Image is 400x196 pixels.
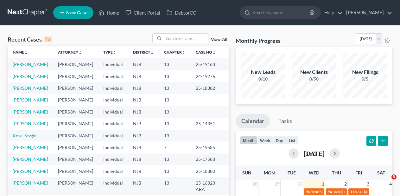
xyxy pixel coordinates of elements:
[13,180,48,186] a: [PERSON_NAME]
[128,118,159,129] td: NJB
[122,7,163,18] a: Client Portal
[273,114,298,128] a: Tasks
[98,118,128,129] td: Individual
[191,177,229,195] td: 25-16323-ABA
[13,62,48,67] a: [PERSON_NAME]
[191,58,229,70] td: 25-19163
[128,58,159,70] td: NJB
[159,154,191,165] td: 13
[273,136,286,145] button: day
[13,50,28,55] a: Nameunfold_more
[310,189,360,194] span: Hearing for [PERSON_NAME]
[13,74,48,79] a: [PERSON_NAME]
[264,170,275,175] span: Mon
[196,50,216,55] a: Case Nounfold_more
[333,189,394,194] span: 341(a) meeting for [PERSON_NAME]
[191,165,229,177] td: 25-18380
[98,106,128,118] td: Individual
[321,7,342,18] a: Help
[164,50,186,55] a: Chapterunfold_more
[53,118,98,129] td: [PERSON_NAME]
[13,156,48,162] a: [PERSON_NAME]
[191,154,229,165] td: 25-17588
[211,37,227,42] a: View All
[343,69,387,76] div: New Filings
[191,118,229,129] td: 25-14351
[159,118,191,129] td: 13
[98,177,128,195] td: Individual
[13,168,48,174] a: [PERSON_NAME]
[103,50,117,55] a: Typeunfold_more
[98,70,128,82] td: Individual
[159,94,191,106] td: 13
[133,50,154,55] a: Districtunfold_more
[44,36,52,42] div: 15
[344,180,347,188] span: 2
[328,189,332,194] span: 9a
[128,70,159,82] td: NJB
[128,130,159,141] td: NJB
[159,70,191,82] td: 13
[378,174,394,190] iframe: Intercom live chat
[53,94,98,106] td: [PERSON_NAME]
[159,82,191,94] td: 13
[366,180,370,188] span: 3
[309,170,319,175] span: Wed
[274,180,280,188] span: 29
[98,58,128,70] td: Individual
[306,189,310,194] span: 9a
[53,141,98,153] td: [PERSON_NAME]
[98,154,128,165] td: Individual
[163,7,199,18] a: DebtorCC
[128,106,159,118] td: NJB
[128,177,159,195] td: NJB
[241,76,285,82] div: 0/10
[53,177,98,195] td: [PERSON_NAME]
[212,51,216,55] i: unfold_more
[159,58,191,70] td: 13
[53,165,98,177] td: [PERSON_NAME]
[292,69,336,76] div: New Clients
[78,51,82,55] i: unfold_more
[159,130,191,141] td: 13
[321,180,325,188] span: 1
[24,51,28,55] i: unfold_more
[13,121,48,126] a: [PERSON_NAME]
[159,141,191,153] td: 7
[350,189,357,194] span: 11a
[98,165,128,177] td: Individual
[128,94,159,106] td: NJB
[242,170,251,175] span: Sun
[53,130,98,141] td: [PERSON_NAME]
[58,50,82,55] a: Attorneyunfold_more
[159,165,191,177] td: 13
[288,170,296,175] span: Tue
[292,76,336,82] div: 0/50
[252,180,258,188] span: 28
[66,10,87,15] span: New Case
[53,70,98,82] td: [PERSON_NAME]
[13,109,48,114] a: [PERSON_NAME]
[304,150,325,157] h2: [DATE]
[53,58,98,70] td: [PERSON_NAME]
[8,36,52,43] div: Recent Cases
[286,136,298,145] button: list
[391,174,397,180] span: 3
[98,130,128,141] td: Individual
[128,141,159,153] td: NJB
[13,85,48,91] a: [PERSON_NAME]
[191,70,229,82] td: 24-19276
[332,170,341,175] span: Thu
[128,165,159,177] td: NJB
[191,82,229,94] td: 25-18382
[150,51,154,55] i: unfold_more
[113,51,117,55] i: unfold_more
[296,180,303,188] span: 30
[53,154,98,165] td: [PERSON_NAME]
[164,34,208,43] input: Search by name...
[13,145,48,150] a: [PERSON_NAME]
[236,114,270,128] a: Calendar
[13,97,48,102] a: [PERSON_NAME]
[128,82,159,94] td: NJB
[95,7,122,18] a: Home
